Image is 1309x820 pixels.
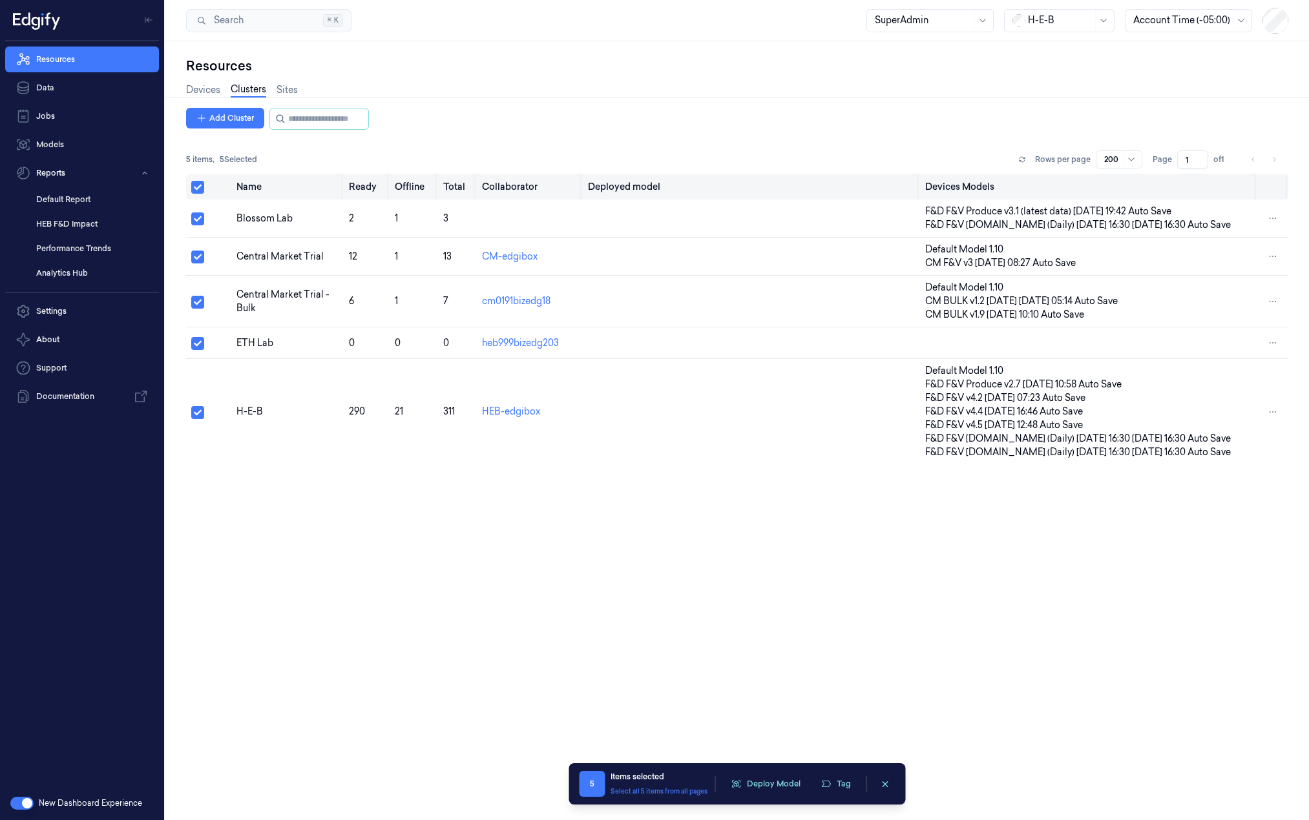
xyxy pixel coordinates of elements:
a: Default Report [26,189,159,210]
button: Search⌘K [186,9,351,32]
th: Devices Models [920,174,1257,200]
th: Offline [390,174,438,200]
span: 290 [349,405,365,417]
span: 1 [395,212,398,224]
div: F&D F&V [DOMAIN_NAME] (Daily) [DATE] 16:30 [DATE] 16:30 Auto Save [925,446,1252,459]
div: CM BULK v1.2 [DATE] [DATE] 05:14 Auto Save [925,294,1252,308]
div: Resources [186,57,1288,75]
span: 0 [443,337,449,349]
a: Models [5,132,159,158]
span: 5 Selected [220,154,257,165]
div: Items selected [611,771,707,783]
a: Devices [186,83,220,97]
div: Default Model 1.10 [925,243,1252,256]
div: F&D F&V v4.4 [DATE] 16:46 Auto Save [925,405,1252,418]
th: Ready [344,174,390,200]
span: Search [209,14,244,27]
span: 0 [395,337,401,349]
a: cm0191bizedg18 [482,295,550,307]
div: F&D F&V [DOMAIN_NAME] (Daily) [DATE] 16:30 [DATE] 16:30 Auto Save [925,218,1252,232]
span: 3 [443,212,448,224]
a: Performance Trends [26,238,159,260]
a: heb999bizedg203 [482,337,559,349]
span: 1 [395,251,398,262]
th: Deployed model [583,174,920,200]
a: Support [5,355,159,381]
a: Jobs [5,103,159,129]
div: F&D F&V v4.5 [DATE] 12:48 Auto Save [925,418,1252,432]
span: 0 [349,337,355,349]
div: Default Model 1.10 [925,281,1252,294]
div: F&D F&V [DOMAIN_NAME] (Daily) [DATE] 16:30 [DATE] 16:30 Auto Save [925,432,1252,446]
button: About [5,327,159,353]
span: of 1 [1213,154,1234,165]
th: Collaborator [477,174,582,200]
a: HEB F&D Impact [26,213,159,235]
span: 6 [349,295,354,307]
span: Page [1153,154,1172,165]
div: CM BULK v1.9 [DATE] 10:10 Auto Save [925,308,1252,322]
div: Central Market Trial [236,250,339,263]
nav: pagination [1244,150,1283,169]
span: 2 [349,212,354,224]
a: Settings [5,298,159,324]
a: Resources [5,46,159,72]
div: H-E-B [236,405,339,418]
div: Default Model 1.10 [925,364,1252,378]
div: CM F&V v3 [DATE] 08:27 Auto Save [925,256,1252,270]
a: Data [5,75,159,101]
button: Select row [191,251,204,263]
button: Deploy Model [724,774,808,794]
a: Clusters [231,83,266,97]
div: F&D F&V Produce v2.7 [DATE] 10:58 Auto Save [925,378,1252,391]
a: Documentation [5,384,159,409]
button: Select row [191,212,204,225]
span: 311 [443,405,455,417]
a: HEB-edgibox [482,405,540,417]
span: 1 [395,295,398,307]
div: ETH Lab [236,336,339,350]
div: F&D F&V Produce v3.1 (latest data) [DATE] 19:42 Auto Save [925,205,1252,218]
button: Add Cluster [186,108,264,128]
span: 12 [349,251,357,262]
button: Toggle Navigation [138,10,159,30]
button: clearSelection [875,774,895,794]
a: CM-edgibox [482,251,538,262]
p: Rows per page [1035,154,1091,165]
div: F&D F&V v4.2 [DATE] 07:23 Auto Save [925,391,1252,405]
button: Select all 5 items from all pages [611,786,707,796]
span: 5 items , [186,154,215,165]
a: Analytics Hub [26,262,159,284]
button: Reports [5,160,159,186]
div: Blossom Lab [236,212,339,225]
span: 5 [580,771,605,797]
span: 7 [443,295,448,307]
button: Select row [191,406,204,419]
button: Tag [813,774,859,794]
th: Name [231,174,344,200]
button: Select all [191,181,204,194]
button: Select row [191,337,204,350]
span: 13 [443,251,452,262]
span: 21 [395,405,403,417]
button: Select row [191,296,204,309]
th: Total [438,174,477,200]
div: Central Market Trial - Bulk [236,288,339,315]
a: Sites [277,83,298,97]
